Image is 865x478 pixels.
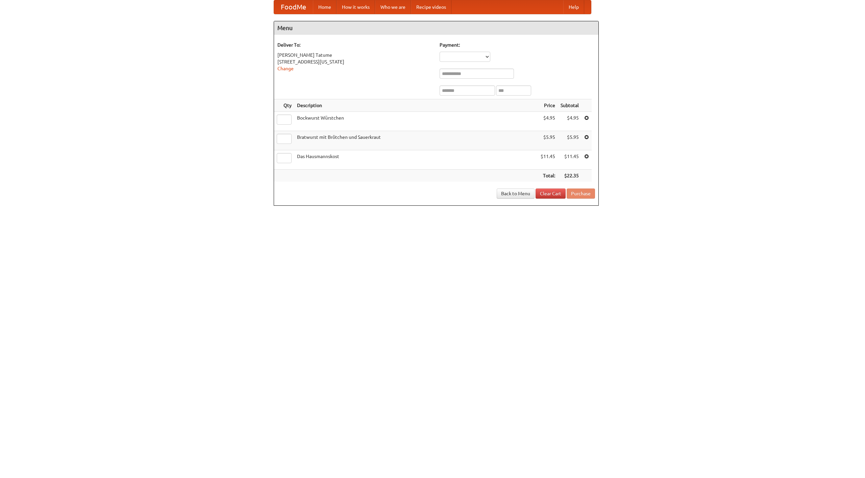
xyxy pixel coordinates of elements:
[274,21,598,35] h4: Menu
[411,0,451,14] a: Recipe videos
[558,170,582,182] th: $22.35
[375,0,411,14] a: Who we are
[497,188,535,199] a: Back to Menu
[440,42,595,48] h5: Payment:
[538,170,558,182] th: Total:
[277,42,433,48] h5: Deliver To:
[558,112,582,131] td: $4.95
[558,99,582,112] th: Subtotal
[294,99,538,112] th: Description
[538,131,558,150] td: $5.95
[313,0,337,14] a: Home
[294,131,538,150] td: Bratwurst mit Brötchen und Sauerkraut
[277,58,433,65] div: [STREET_ADDRESS][US_STATE]
[563,0,584,14] a: Help
[538,150,558,170] td: $11.45
[337,0,375,14] a: How it works
[277,66,294,71] a: Change
[538,112,558,131] td: $4.95
[274,99,294,112] th: Qty
[558,150,582,170] td: $11.45
[294,112,538,131] td: Bockwurst Würstchen
[558,131,582,150] td: $5.95
[274,0,313,14] a: FoodMe
[538,99,558,112] th: Price
[294,150,538,170] td: Das Hausmannskost
[567,188,595,199] button: Purchase
[277,52,433,58] div: [PERSON_NAME] Tatume
[536,188,566,199] a: Clear Cart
